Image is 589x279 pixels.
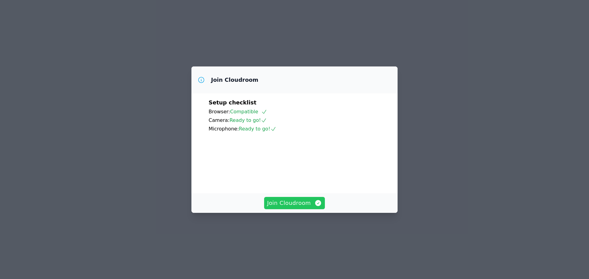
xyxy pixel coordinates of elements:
[211,76,258,84] h3: Join Cloudroom
[239,126,276,132] span: Ready to go!
[209,99,256,106] span: Setup checklist
[209,117,229,123] span: Camera:
[264,197,325,209] button: Join Cloudroom
[267,199,322,207] span: Join Cloudroom
[209,109,230,115] span: Browser:
[230,109,267,115] span: Compatible
[209,126,239,132] span: Microphone:
[229,117,267,123] span: Ready to go!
